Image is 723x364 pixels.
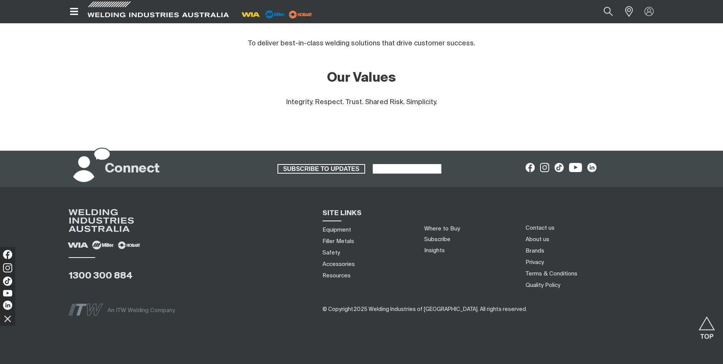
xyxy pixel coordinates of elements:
[526,224,555,232] a: Contact us
[322,249,340,257] a: Safety
[287,11,314,17] a: miller
[3,263,12,272] img: Instagram
[69,271,133,280] a: 1300 300 884
[526,235,549,243] a: About us
[526,270,577,278] a: Terms & Conditions
[424,237,450,242] a: Subscribe
[526,247,544,255] a: Brands
[322,307,527,312] span: © Copyright 2025 Welding Industries of [GEOGRAPHIC_DATA] . All rights reserved.
[585,3,621,20] input: Product name or item number...
[526,258,544,266] a: Privacy
[424,226,460,232] a: Where to Buy
[595,3,621,20] button: Search products
[322,226,351,234] a: Equipment
[526,281,560,289] a: Quality Policy
[1,312,14,325] img: hide socials
[286,99,437,106] span: Integrity. Respect. Trust. Shared Risk. Simplicity.
[105,161,160,177] h2: Connect
[277,164,365,174] a: SUBSCRIBE TO UPDATES
[523,222,669,291] nav: Footer
[320,224,415,282] nav: Sitemap
[698,316,715,333] button: Scroll to top
[322,237,354,245] a: Filler Metals
[248,40,475,47] span: To deliver best-in-class welding solutions that drive customer success.
[143,70,580,87] h2: Our Values
[322,306,527,312] span: ​​​​​​​​​​​​​​​​​​ ​​​​​​
[3,250,12,259] img: Facebook
[374,164,441,174] span: SALES & SUPPORT
[3,290,12,296] img: YouTube
[322,260,355,268] a: Accessories
[322,272,351,280] a: Resources
[287,9,314,20] img: miller
[107,308,175,313] span: An ITW Welding Company
[3,301,12,310] img: LinkedIn
[373,164,442,174] a: SALES & SUPPORT
[3,277,12,286] img: TikTok
[322,210,362,217] span: SITE LINKS
[424,248,445,253] a: Insights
